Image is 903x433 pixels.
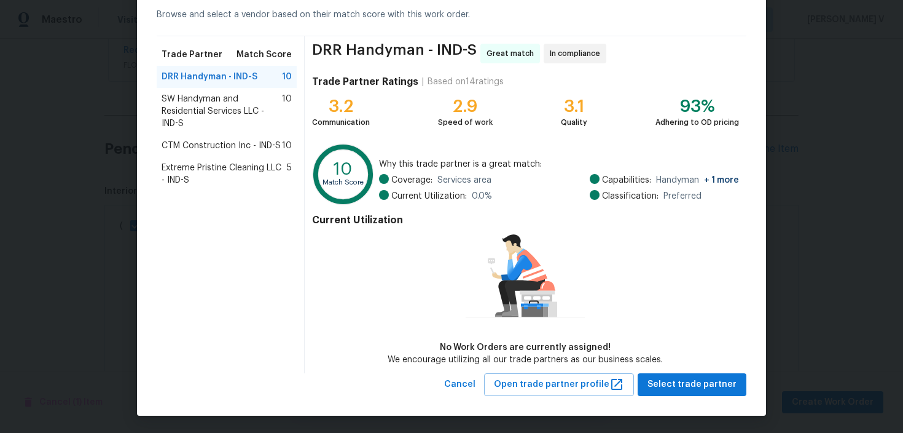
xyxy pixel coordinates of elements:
[282,71,292,83] span: 10
[312,44,477,63] span: DRR Handyman - IND-S
[655,116,739,129] div: Adhering to OD pricing
[379,158,739,170] span: Why this trade partner is a great match:
[487,47,539,60] span: Great match
[418,76,428,88] div: |
[312,214,739,226] h4: Current Utilization
[663,190,702,202] span: Preferred
[561,116,587,129] div: Quality
[312,100,370,113] div: 3.2
[484,373,634,396] button: Open trade partner profile
[282,93,292,130] span: 10
[438,100,493,113] div: 2.9
[388,354,663,366] div: We encourage utilizing all our trade partners as our business scales.
[312,116,370,129] div: Communication
[428,76,504,88] div: Based on 14 ratings
[561,100,587,113] div: 3.1
[391,174,432,186] span: Coverage:
[322,179,364,186] text: Match Score
[162,49,222,61] span: Trade Partner
[237,49,292,61] span: Match Score
[391,190,467,202] span: Current Utilization:
[162,71,257,83] span: DRR Handyman - IND-S
[602,174,651,186] span: Capabilities:
[656,174,739,186] span: Handyman
[439,373,480,396] button: Cancel
[602,190,659,202] span: Classification:
[388,341,663,354] div: No Work Orders are currently assigned!
[494,377,624,392] span: Open trade partner profile
[287,162,292,186] span: 5
[162,162,287,186] span: Extreme Pristine Cleaning LLC - IND-S
[162,93,282,130] span: SW Handyman and Residential Services LLC - IND-S
[334,161,353,178] text: 10
[550,47,605,60] span: In compliance
[638,373,746,396] button: Select trade partner
[162,140,281,152] span: CTM Construction Inc - IND-S
[437,174,491,186] span: Services area
[438,116,493,129] div: Speed of work
[647,377,737,392] span: Select trade partner
[312,76,418,88] h4: Trade Partner Ratings
[282,140,292,152] span: 10
[655,100,739,113] div: 93%
[704,176,739,185] span: + 1 more
[472,190,492,202] span: 0.0 %
[444,377,475,392] span: Cancel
